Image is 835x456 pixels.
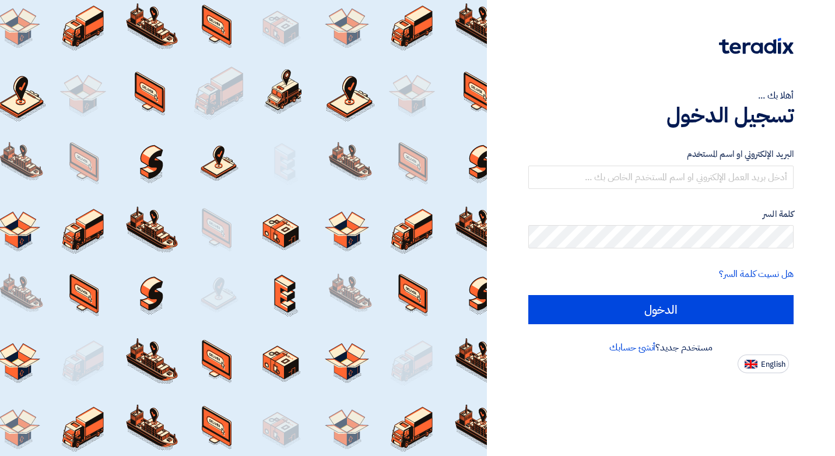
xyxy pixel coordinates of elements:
[528,208,794,221] label: كلمة السر
[719,267,794,281] a: هل نسيت كلمة السر؟
[528,89,794,103] div: أهلا بك ...
[609,341,655,355] a: أنشئ حسابك
[528,103,794,128] h1: تسجيل الدخول
[528,148,794,161] label: البريد الإلكتروني او اسم المستخدم
[738,355,789,373] button: English
[528,341,794,355] div: مستخدم جديد؟
[719,38,794,54] img: Teradix logo
[528,295,794,324] input: الدخول
[761,360,785,369] span: English
[745,360,757,369] img: en-US.png
[528,166,794,189] input: أدخل بريد العمل الإلكتروني او اسم المستخدم الخاص بك ...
